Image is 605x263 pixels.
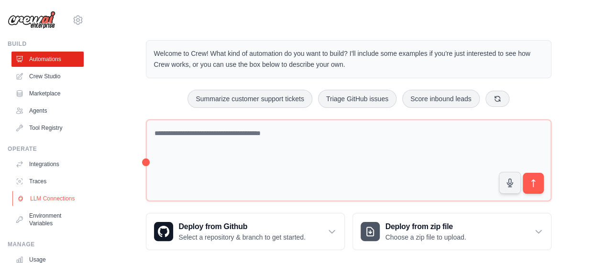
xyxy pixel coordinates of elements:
a: Automations [11,52,84,67]
a: Crew Studio [11,69,84,84]
span: Step 1 [429,178,449,185]
h3: Create an automation [422,188,571,201]
a: Marketplace [11,86,84,101]
p: Select a repository & branch to get started. [179,232,306,242]
button: Summarize customer support tickets [187,90,312,108]
div: Manage [8,241,84,248]
a: LLM Connections [12,191,85,206]
div: Build [8,40,84,48]
div: Operate [8,145,84,153]
a: Agents [11,103,84,118]
p: Describe the automation you want to build, select an example option, or use the microphone to spe... [422,205,571,236]
p: Welcome to Crew! What kind of automation do you want to build? I'll include some examples if you'... [154,48,543,70]
a: Integrations [11,157,84,172]
button: Score inbound leads [402,90,480,108]
h3: Deploy from Github [179,221,306,232]
img: Logo [8,11,55,29]
a: Tool Registry [11,120,84,136]
p: Choose a zip file to upload. [385,232,466,242]
button: Close walkthrough [576,176,583,183]
h3: Deploy from zip file [385,221,466,232]
button: Triage GitHub issues [318,90,396,108]
a: Environment Variables [11,208,84,231]
a: Traces [11,174,84,189]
